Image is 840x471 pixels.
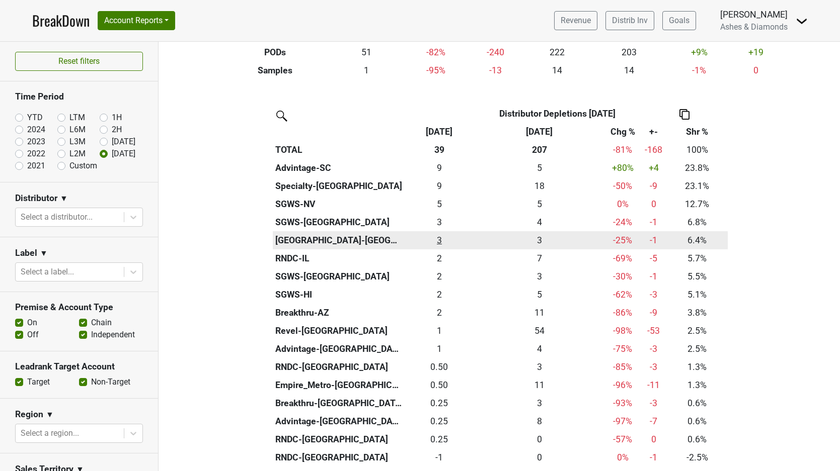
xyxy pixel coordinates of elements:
td: 2 [405,286,475,304]
td: 6.8% [666,213,728,231]
label: Non-Target [91,376,130,388]
h3: Distributor [15,193,57,204]
div: 0 [477,451,602,464]
label: Target [27,376,50,388]
label: L2M [69,148,86,160]
td: -30 % [604,267,641,286]
td: 23.8% [666,159,728,177]
div: 4 [477,216,602,229]
td: +80 % [604,159,641,177]
div: -3 [643,288,664,301]
h3: Region [15,409,43,420]
img: Dropdown Menu [796,15,808,27]
th: 3.084 [474,267,604,286]
td: -82 % [402,43,470,61]
th: [GEOGRAPHIC_DATA]-[GEOGRAPHIC_DATA] [273,231,405,249]
span: -81% [613,145,632,155]
th: 5.332 [474,286,604,304]
td: -57 % [604,430,641,448]
td: 2.5 [405,231,475,249]
td: -96 % [604,376,641,394]
a: Revenue [554,11,597,30]
td: 5.7% [666,249,728,267]
td: -13 [470,61,521,79]
td: -85 % [604,358,641,376]
label: L3M [69,136,86,148]
button: Account Reports [98,11,175,30]
label: 1H [112,112,122,124]
th: 0.584 [474,430,604,448]
td: 0.25 [405,412,475,430]
td: -1 [405,448,475,466]
th: 11.334 [474,376,604,394]
th: 39 [405,141,475,159]
td: 14 [593,61,665,79]
div: 3 [407,234,472,247]
td: 2.667 [405,213,475,231]
div: 2 [407,288,472,301]
span: ▼ [40,247,48,259]
th: Shr %: activate to sort column ascending [666,123,728,141]
h3: Leadrank Target Account [15,361,143,372]
div: -3 [643,342,664,355]
div: 2 [407,306,472,319]
div: 5 [477,161,602,174]
div: 3 [477,234,602,247]
td: +19 [733,43,779,61]
div: 3 [477,360,602,373]
div: +4 [643,161,664,174]
td: -1 % [665,61,733,79]
div: 2 [407,270,472,283]
label: Independent [91,329,135,341]
td: -25 % [604,231,641,249]
td: -62 % [604,286,641,304]
div: -7 [643,415,664,428]
td: -93 % [604,394,641,412]
td: 2.5% [666,340,728,358]
td: 1.3% [666,358,728,376]
th: Samples [220,61,330,79]
th: SGWS-NV [273,195,405,213]
div: 0.25 [407,415,472,428]
th: Empire_Metro-[GEOGRAPHIC_DATA] [273,376,405,394]
div: 3 [407,216,472,229]
label: 2022 [27,148,45,160]
div: 11 [477,306,602,319]
div: 5 [477,288,602,301]
th: PODs [220,43,330,61]
label: Chain [91,317,112,329]
div: 7 [477,252,602,265]
td: 0.6% [666,430,728,448]
th: SGWS-[GEOGRAPHIC_DATA] [273,213,405,231]
div: 18 [477,179,602,193]
td: 0.25 [405,430,475,448]
a: Distrib Inv [605,11,654,30]
span: -168 [645,145,662,155]
label: [DATE] [112,136,135,148]
th: SGWS-[GEOGRAPHIC_DATA] [273,267,405,286]
td: -24 % [604,213,641,231]
button: Reset filters [15,52,143,71]
img: filter [273,107,289,123]
th: Advintage-[GEOGRAPHIC_DATA] [273,412,405,430]
td: 0 % [604,448,641,466]
td: 2.166 [405,267,475,286]
th: 7.334 [474,249,604,267]
th: &nbsp;: activate to sort column ascending [273,123,405,141]
td: 2.25 [405,249,475,267]
td: -50 % [604,177,641,195]
div: -3 [643,360,664,373]
td: 0.5 [405,376,475,394]
div: 0.50 [407,379,472,392]
td: 1 [330,61,402,79]
img: Copy to clipboard [679,109,690,120]
div: 0 [643,433,664,446]
td: -2.5% [666,448,728,466]
div: 9 [407,179,472,193]
th: 207 [474,141,604,159]
td: +9 % [665,43,733,61]
span: Ashes & Diamonds [720,22,788,32]
td: 100% [666,141,728,159]
a: Goals [662,11,696,30]
th: Chg %: activate to sort column ascending [604,123,641,141]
